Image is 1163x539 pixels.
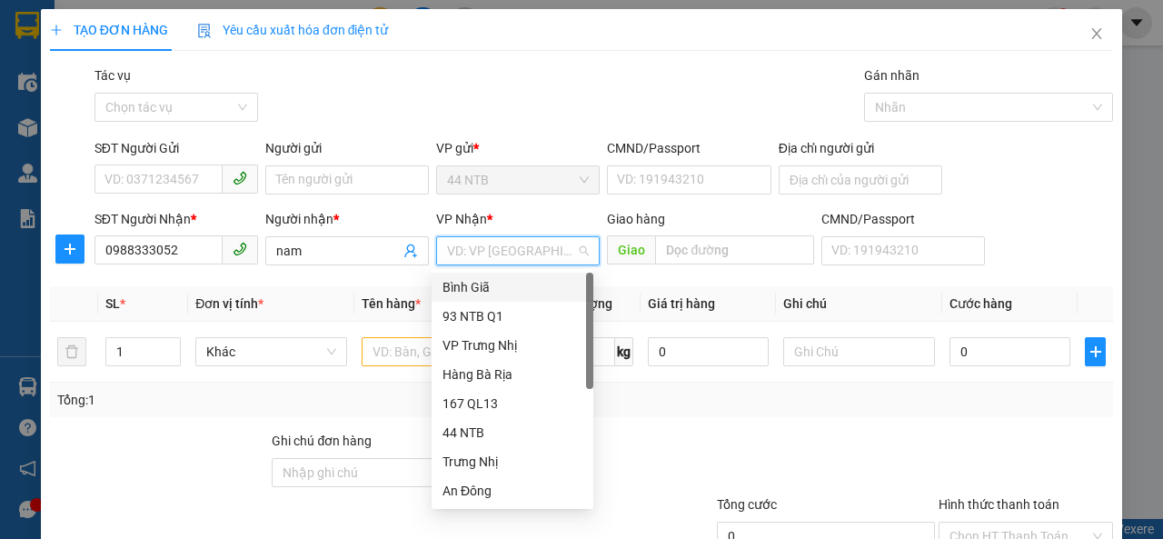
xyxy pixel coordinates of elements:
[648,296,715,311] span: Giá trị hàng
[272,458,491,487] input: Ghi chú đơn hàng
[197,23,389,37] span: Yêu cầu xuất hóa đơn điện tử
[432,447,593,476] div: Trưng Nhị
[783,337,935,366] input: Ghi Chú
[442,306,582,326] div: 93 NTB Q1
[939,497,1059,512] label: Hình thức thanh toán
[50,24,63,36] span: plus
[233,242,247,256] span: phone
[94,209,258,229] div: SĐT Người Nhận
[821,209,985,229] div: CMND/Passport
[442,481,582,501] div: An Đông
[94,138,258,158] div: SĐT Người Gửi
[50,23,168,37] span: TẠO ĐƠN HÀNG
[105,296,120,311] span: SL
[362,296,421,311] span: Tên hàng
[607,212,665,226] span: Giao hàng
[442,277,582,297] div: Bình Giã
[607,235,655,265] span: Giao
[779,165,942,195] input: Địa chỉ của người gửi
[1085,337,1106,366] button: plus
[436,212,487,226] span: VP Nhận
[442,423,582,443] div: 44 NTB
[615,337,633,366] span: kg
[432,302,593,331] div: 93 NTB Q1
[265,138,429,158] div: Người gửi
[94,68,131,83] label: Tác vụ
[776,286,942,322] th: Ghi chú
[57,337,86,366] button: delete
[442,452,582,472] div: Trưng Nhị
[206,338,336,365] span: Khác
[1089,26,1104,41] span: close
[432,331,593,360] div: VP Trưng Nhị
[195,296,263,311] span: Đơn vị tính
[648,337,769,366] input: 0
[442,335,582,355] div: VP Trưng Nhị
[1086,344,1105,359] span: plus
[864,68,919,83] label: Gán nhãn
[717,497,777,512] span: Tổng cước
[779,138,942,158] div: Địa chỉ người gửi
[655,235,813,265] input: Dọc đường
[56,242,84,256] span: plus
[432,389,593,418] div: 167 QL13
[55,235,84,264] button: plus
[607,138,770,158] div: CMND/Passport
[949,296,1012,311] span: Cước hàng
[442,394,582,414] div: 167 QL13
[432,418,593,447] div: 44 NTB
[197,24,212,38] img: icon
[265,209,429,229] div: Người nhận
[432,360,593,389] div: Hàng Bà Rịa
[362,337,513,366] input: VD: Bàn, Ghế
[1071,9,1122,60] button: Close
[272,434,372,448] label: Ghi chú đơn hàng
[432,476,593,505] div: An Đông
[436,138,600,158] div: VP gửi
[233,171,247,185] span: phone
[447,166,589,194] span: 44 NTB
[432,273,593,302] div: Bình Giã
[403,244,418,258] span: user-add
[442,364,582,384] div: Hàng Bà Rịa
[57,390,451,410] div: Tổng: 1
